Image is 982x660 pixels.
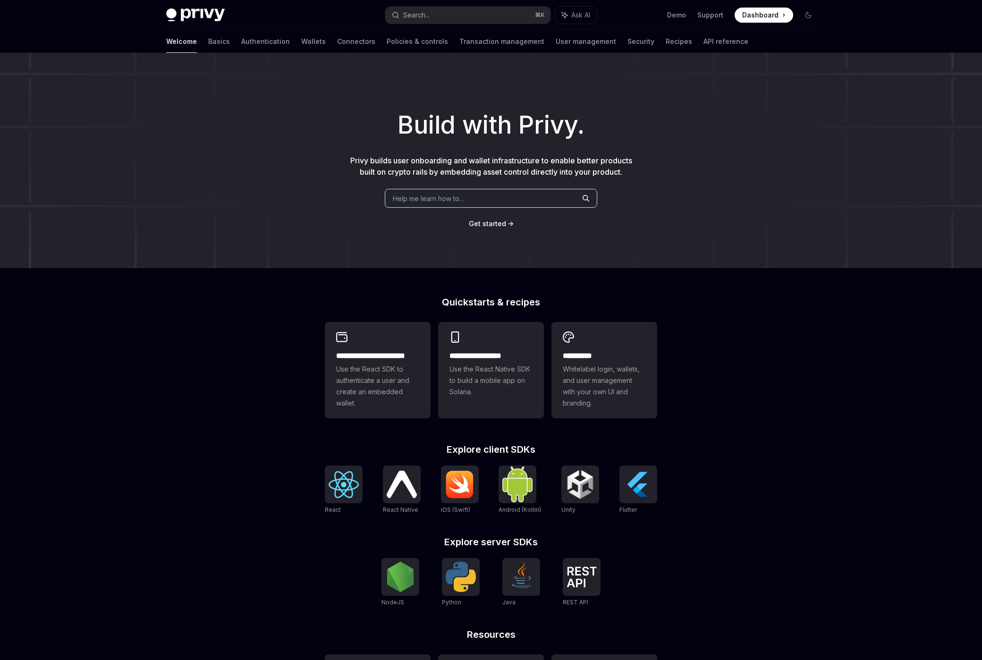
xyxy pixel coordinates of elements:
[301,30,326,53] a: Wallets
[383,465,421,515] a: React NativeReact Native
[556,30,616,53] a: User management
[381,599,404,606] span: NodeJS
[166,8,225,22] img: dark logo
[561,506,576,513] span: Unity
[619,465,657,515] a: FlutterFlutter
[387,471,417,498] img: React Native
[445,470,475,499] img: iOS (Swift)
[469,220,506,228] span: Get started
[393,194,465,203] span: Help me learn how to…
[563,558,601,607] a: REST APIREST API
[15,107,967,144] h1: Build with Privy.
[387,30,448,53] a: Policies & controls
[623,469,653,499] img: Flutter
[627,30,654,53] a: Security
[385,7,550,24] button: Search...⌘K
[502,558,540,607] a: JavaJava
[441,465,479,515] a: iOS (Swift)iOS (Swift)
[449,364,533,398] span: Use the React Native SDK to build a mobile app on Solana.
[325,630,657,639] h2: Resources
[565,469,595,499] img: Unity
[241,30,290,53] a: Authentication
[619,506,637,513] span: Flutter
[499,465,541,515] a: Android (Kotlin)Android (Kotlin)
[571,10,590,20] span: Ask AI
[563,364,646,409] span: Whitelabel login, wallets, and user management with your own UI and branding.
[555,7,597,24] button: Ask AI
[381,558,419,607] a: NodeJSNodeJS
[325,465,363,515] a: ReactReact
[502,599,516,606] span: Java
[438,322,544,418] a: **** **** **** ***Use the React Native SDK to build a mobile app on Solana.
[442,558,480,607] a: PythonPython
[459,30,544,53] a: Transaction management
[166,30,197,53] a: Welcome
[208,30,230,53] a: Basics
[337,30,375,53] a: Connectors
[403,9,430,21] div: Search...
[742,10,779,20] span: Dashboard
[385,562,415,592] img: NodeJS
[329,471,359,498] img: React
[551,322,657,418] a: **** *****Whitelabel login, wallets, and user management with your own UI and branding.
[442,599,461,606] span: Python
[703,30,748,53] a: API reference
[441,506,470,513] span: iOS (Swift)
[666,30,692,53] a: Recipes
[561,465,599,515] a: UnityUnity
[563,599,588,606] span: REST API
[502,466,533,502] img: Android (Kotlin)
[446,562,476,592] img: Python
[325,445,657,454] h2: Explore client SDKs
[499,506,541,513] span: Android (Kotlin)
[469,219,506,228] a: Get started
[801,8,816,23] button: Toggle dark mode
[506,562,536,592] img: Java
[325,297,657,307] h2: Quickstarts & recipes
[325,537,657,547] h2: Explore server SDKs
[336,364,419,409] span: Use the React SDK to authenticate a user and create an embedded wallet.
[567,567,597,587] img: REST API
[735,8,793,23] a: Dashboard
[383,506,418,513] span: React Native
[535,11,545,19] span: ⌘ K
[697,10,723,20] a: Support
[667,10,686,20] a: Demo
[325,506,341,513] span: React
[350,156,632,177] span: Privy builds user onboarding and wallet infrastructure to enable better products built on crypto ...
